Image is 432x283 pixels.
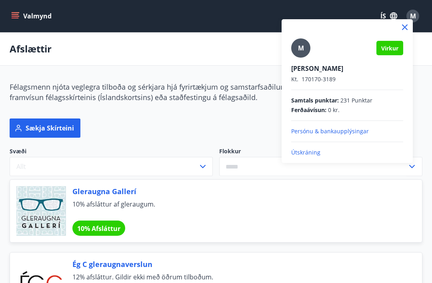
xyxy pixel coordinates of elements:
span: Kt. [291,75,298,83]
p: Persónu & bankaupplýsingar [291,127,403,135]
p: Útskráning [291,149,403,157]
span: Virkur [381,44,398,52]
span: Samtals punktar : [291,96,339,104]
span: M [298,44,304,52]
span: 231 Punktar [340,96,372,104]
span: 0 kr. [328,106,340,114]
p: [PERSON_NAME] [291,64,403,73]
p: 170170-3189 [291,75,403,83]
span: Ferðaávísun : [291,106,326,114]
